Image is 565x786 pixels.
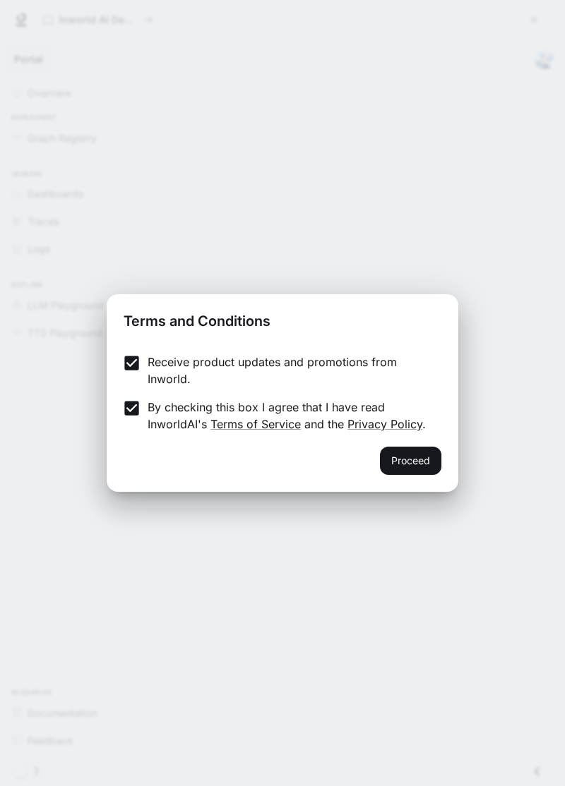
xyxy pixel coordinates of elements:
h2: Terms and Conditions [107,294,458,342]
button: Proceed [380,447,441,475]
a: Privacy Policy [347,417,422,431]
p: By checking this box I agree that I have read InworldAI's and the . [148,399,430,433]
p: Receive product updates and promotions from Inworld. [148,353,430,387]
a: Terms of Service [210,417,301,431]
